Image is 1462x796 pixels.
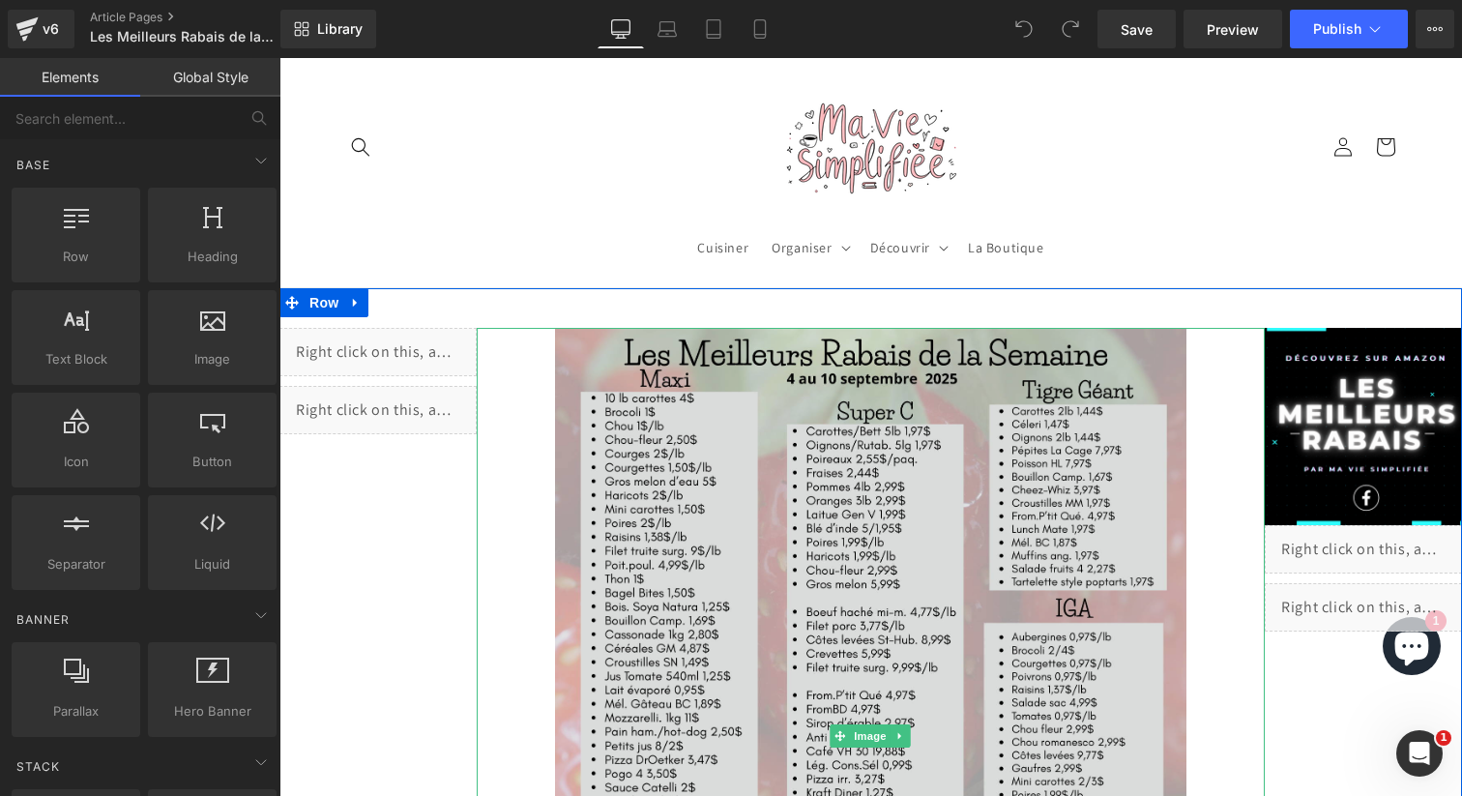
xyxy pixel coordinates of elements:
[154,349,271,369] span: Image
[317,20,363,38] span: Library
[598,10,644,48] a: Desktop
[90,10,312,25] a: Article Pages
[17,349,134,369] span: Text Block
[1051,10,1090,48] button: Redo
[481,169,578,210] summary: Organiser
[492,181,552,198] span: Organiser
[64,230,89,259] a: Expand / Collapse
[591,181,651,198] span: Découvrir
[17,554,134,575] span: Separator
[1290,10,1408,48] button: Publish
[154,701,271,722] span: Hero Banner
[154,247,271,267] span: Heading
[1313,21,1361,37] span: Publish
[571,666,612,690] span: Image
[17,452,134,472] span: Icon
[677,169,776,210] a: La Boutique
[1121,19,1153,40] span: Save
[17,701,134,722] span: Parallax
[25,230,64,259] span: Row
[406,169,481,210] a: Cuisiner
[154,554,271,575] span: Liquid
[1005,10,1043,48] button: Undo
[15,610,72,629] span: Banner
[688,181,765,198] span: La Boutique
[737,10,783,48] a: Mobile
[1416,10,1454,48] button: More
[154,452,271,472] span: Button
[280,10,376,48] a: New Library
[17,247,134,267] span: Row
[473,19,710,159] a: Ma Vie Simplifiee
[8,10,74,48] a: v6
[1184,10,1282,48] a: Preview
[579,169,677,210] summary: Découvrir
[1396,730,1443,777] iframe: Intercom live chat
[15,757,62,776] span: Stack
[90,29,276,44] span: Les Meilleurs Rabais de la semaine
[481,27,703,152] img: Ma Vie Simplifiee
[644,10,690,48] a: Laptop
[140,58,280,97] a: Global Style
[611,666,631,690] a: Expand / Collapse
[60,68,102,110] summary: Recherche
[1436,730,1451,746] span: 1
[15,156,52,174] span: Base
[418,181,469,198] span: Cuisiner
[1207,19,1259,40] span: Preview
[690,10,737,48] a: Tablet
[39,16,63,42] div: v6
